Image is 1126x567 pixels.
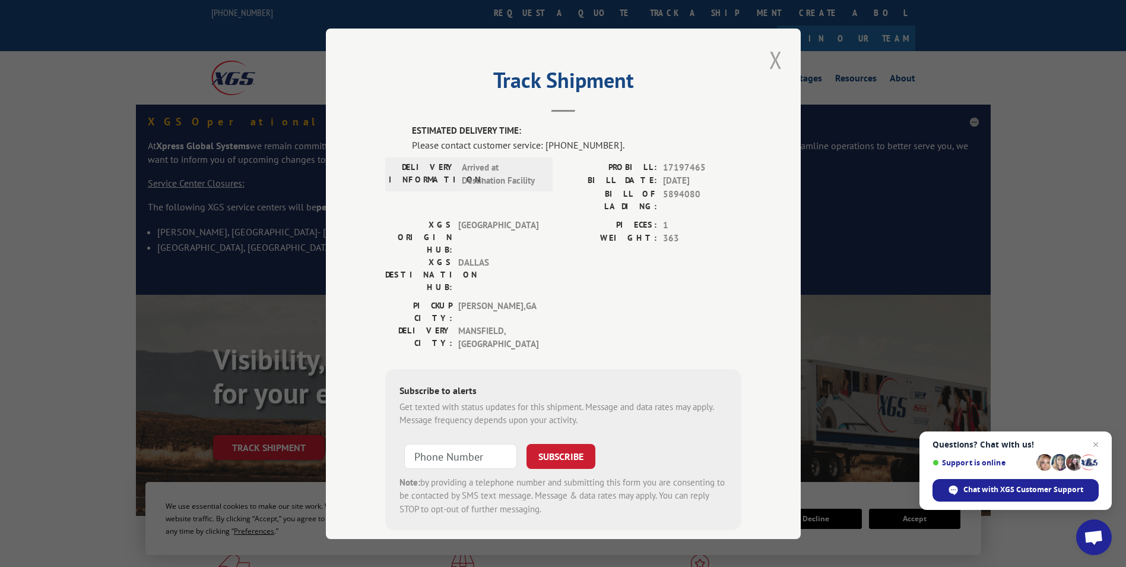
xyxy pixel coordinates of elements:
[663,160,741,174] span: 17197465
[458,256,538,293] span: DALLAS
[399,383,727,400] div: Subscribe to alerts
[932,458,1032,467] span: Support is online
[458,218,538,256] span: [GEOGRAPHIC_DATA]
[399,476,420,487] strong: Note:
[458,324,538,351] span: MANSFIELD , [GEOGRAPHIC_DATA]
[399,400,727,427] div: Get texted with status updates for this shipment. Message and data rates may apply. Message frequ...
[385,72,741,94] h2: Track Shipment
[389,160,456,187] label: DELIVERY INFORMATION:
[399,475,727,516] div: by providing a telephone number and submitting this form you are consenting to be contacted by SM...
[663,187,741,212] span: 5894080
[663,218,741,232] span: 1
[385,299,452,324] label: PICKUP CITY:
[563,218,657,232] label: PIECES:
[385,218,452,256] label: XGS ORIGIN HUB:
[526,443,595,468] button: SUBSCRIBE
[412,137,741,152] div: Please contact customer service: [PHONE_NUMBER].
[1076,519,1112,555] a: Open chat
[385,324,452,351] label: DELIVERY CITY:
[563,187,657,212] label: BILL OF LADING:
[404,443,517,468] input: Phone Number
[563,160,657,174] label: PROBILL:
[663,232,741,245] span: 363
[462,160,542,187] span: Arrived at Destination Facility
[458,299,538,324] span: [PERSON_NAME] , GA
[932,479,1099,502] span: Chat with XGS Customer Support
[932,440,1099,449] span: Questions? Chat with us!
[385,256,452,293] label: XGS DESTINATION HUB:
[963,484,1083,495] span: Chat with XGS Customer Support
[766,43,786,76] button: Close modal
[663,174,741,188] span: [DATE]
[563,232,657,245] label: WEIGHT:
[563,174,657,188] label: BILL DATE:
[412,124,741,138] label: ESTIMATED DELIVERY TIME:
